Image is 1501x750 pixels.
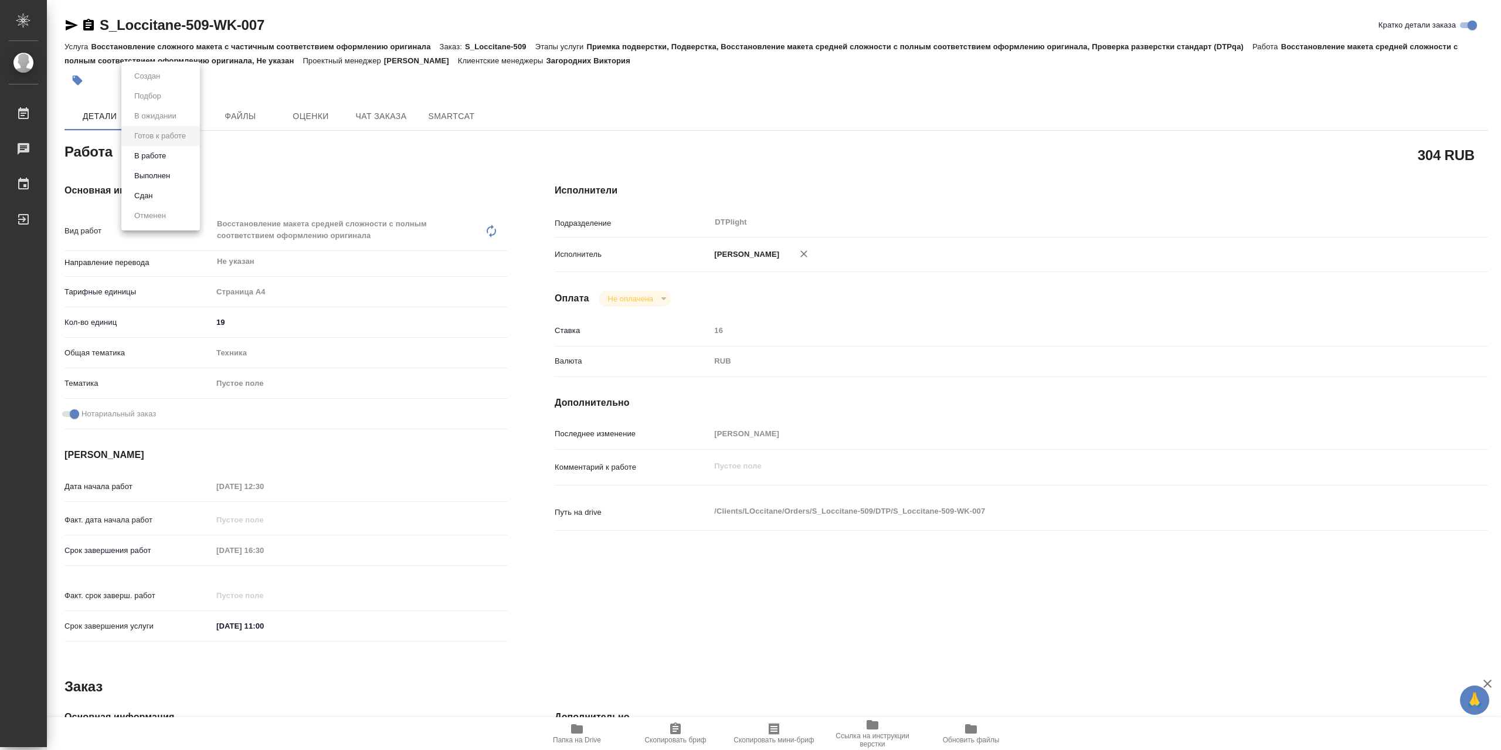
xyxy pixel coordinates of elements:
[131,209,169,222] button: Отменен
[131,130,189,142] button: Готов к работе
[131,70,164,83] button: Создан
[131,90,165,103] button: Подбор
[131,150,169,162] button: В работе
[131,110,180,123] button: В ожидании
[131,169,174,182] button: Выполнен
[131,189,156,202] button: Сдан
